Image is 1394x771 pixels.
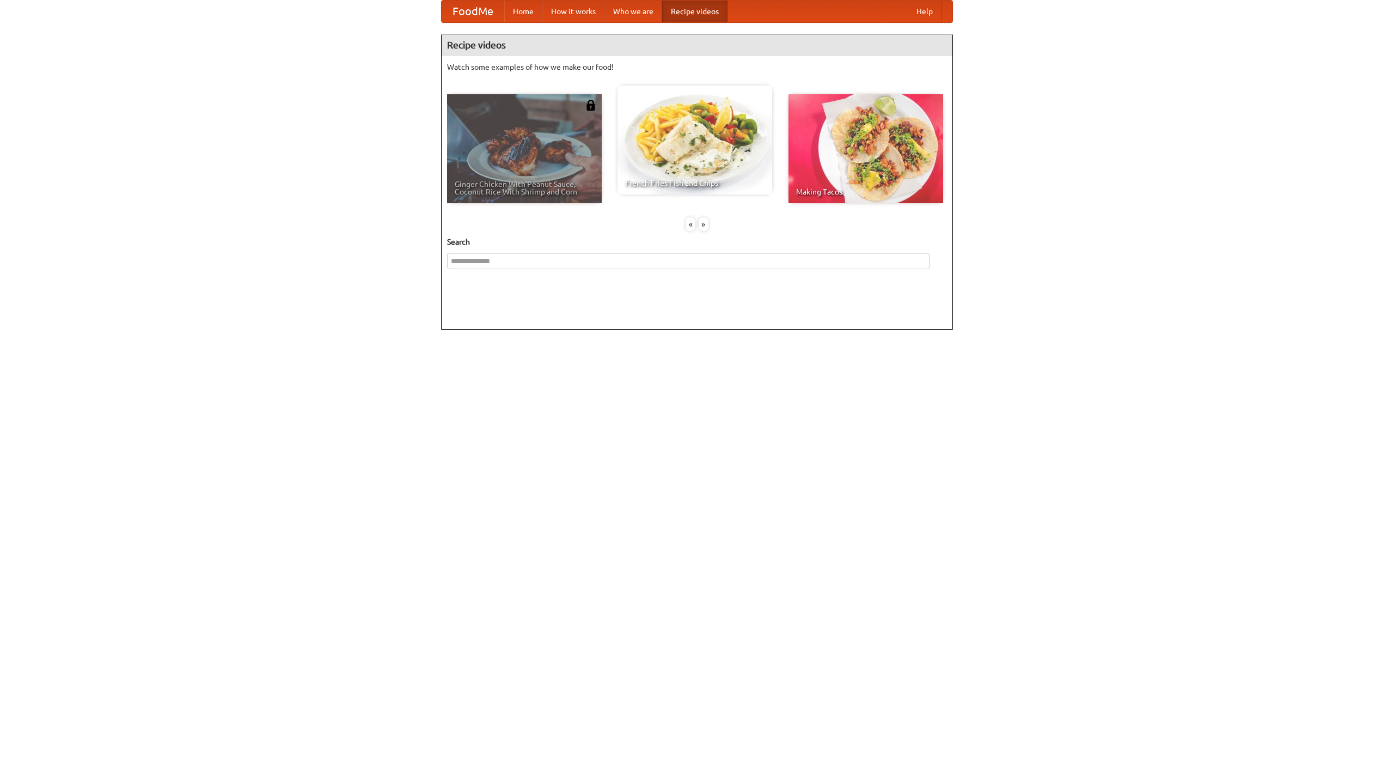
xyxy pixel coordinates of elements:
h4: Recipe videos [442,34,952,56]
img: 483408.png [585,100,596,111]
a: Home [504,1,542,22]
h5: Search [447,236,947,247]
div: « [686,217,695,231]
span: French Fries Fish and Chips [625,179,765,187]
span: Making Tacos [796,188,936,196]
a: Help [908,1,941,22]
a: Who we are [604,1,662,22]
a: Recipe videos [662,1,727,22]
p: Watch some examples of how we make our food! [447,62,947,72]
a: Making Tacos [788,94,943,203]
a: FoodMe [442,1,504,22]
div: » [699,217,708,231]
a: How it works [542,1,604,22]
a: French Fries Fish and Chips [617,86,772,195]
